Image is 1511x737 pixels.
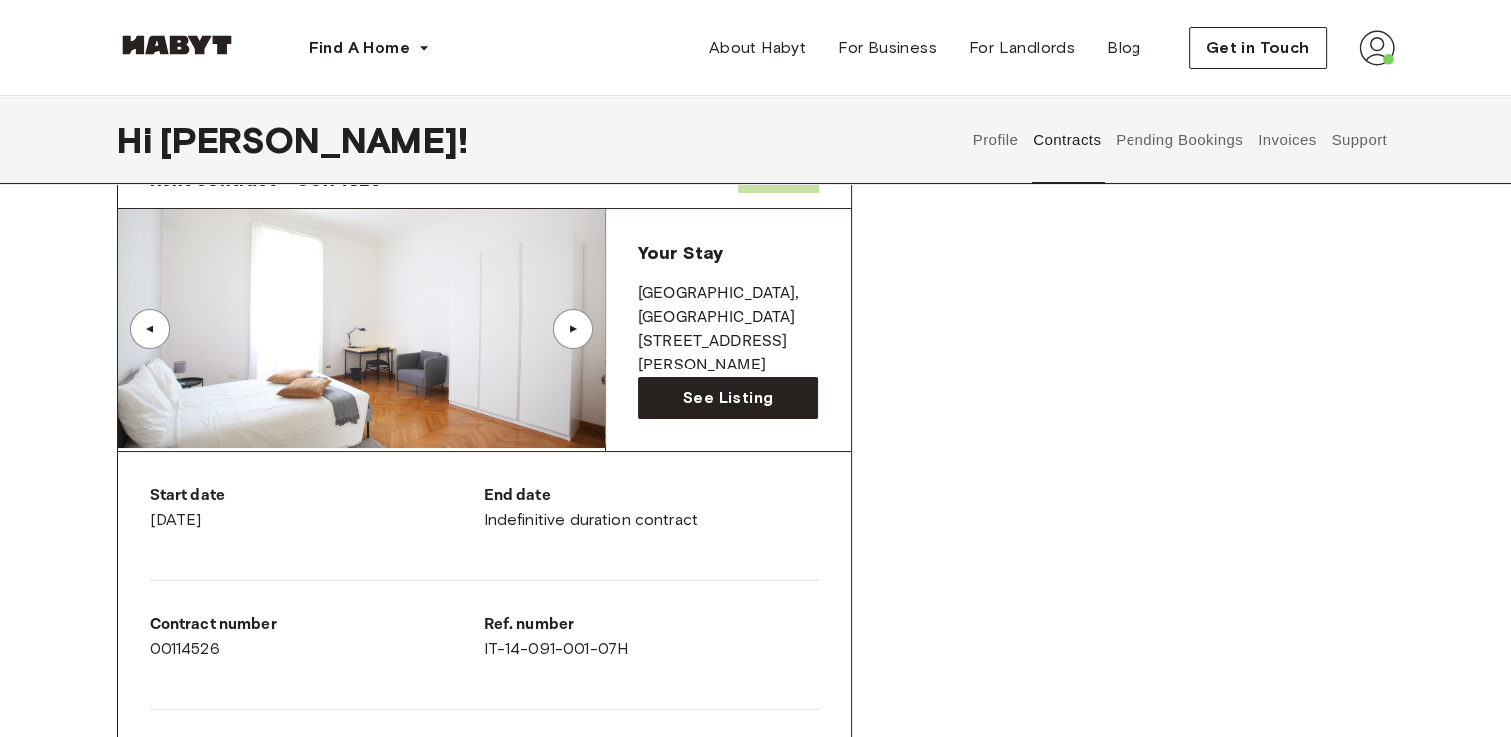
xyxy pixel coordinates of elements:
button: Invoices [1255,96,1318,184]
button: Pending Bookings [1114,96,1246,184]
div: ▲ [140,323,160,335]
span: Your Stay [638,242,723,264]
span: Hi [117,119,160,161]
img: Habyt [117,35,237,55]
button: Support [1329,96,1390,184]
span: For Business [838,36,937,60]
span: Blog [1107,36,1141,60]
span: See Listing [683,386,773,410]
a: For Business [822,28,953,68]
button: Find A Home [293,28,446,68]
p: End date [484,484,819,508]
div: IT-14-091-001-07H [484,613,819,661]
span: Find A Home [309,36,410,60]
p: [STREET_ADDRESS][PERSON_NAME] [638,330,819,377]
div: Indefinitive duration contract [484,484,819,532]
p: Contract number [150,613,484,637]
span: About Habyt [709,36,806,60]
img: Image of the room [118,209,605,448]
p: [GEOGRAPHIC_DATA] , [GEOGRAPHIC_DATA] [638,282,819,330]
div: ▲ [563,323,583,335]
div: 00114526 [150,613,484,661]
p: Ref. number [484,613,819,637]
a: Blog [1091,28,1157,68]
button: Profile [970,96,1021,184]
img: avatar [1359,30,1395,66]
div: user profile tabs [965,96,1394,184]
a: See Listing [638,377,819,419]
span: For Landlords [969,36,1075,60]
button: Get in Touch [1189,27,1327,69]
span: Get in Touch [1206,36,1310,60]
span: [PERSON_NAME] ! [160,119,468,161]
a: About Habyt [693,28,822,68]
div: [DATE] [150,484,484,532]
button: Contracts [1031,96,1104,184]
a: For Landlords [953,28,1091,68]
p: Start date [150,484,484,508]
